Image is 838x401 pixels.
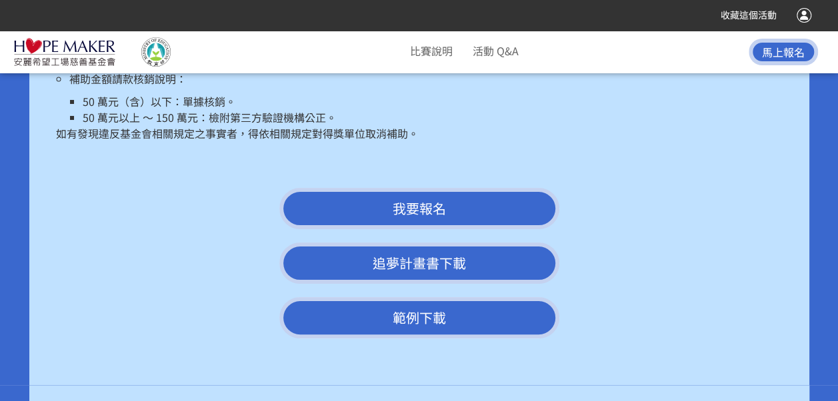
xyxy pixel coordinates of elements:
a: 比賽說明 [410,43,453,59]
p: 補助金額請款核銷說明： [69,71,796,87]
li: 50 萬元（含）以下：單據核銷。 [83,93,796,109]
button: 馬上報名 [749,39,818,65]
a: 活動 Q&A [473,43,519,59]
a: 範例下載 [279,297,559,338]
img: 教育部國民及學前教育署 [123,37,189,67]
button: 我要報名 [279,188,559,229]
img: 2025「小夢想．大志氣」追夢計畫 [13,37,116,67]
span: 我要報名 [393,199,446,218]
li: 50 萬元以上 ～ 150 萬元：檢附第三方驗證機構公正。 [83,109,796,125]
span: 收藏這個活動 [721,10,777,21]
span: 馬上報名 [762,44,805,60]
p: 如有發現違反基金會相關規定之事實者，得依相關規定對得獎單位取消補助。 [56,125,796,141]
a: 追夢計畫書下載 [279,242,559,284]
